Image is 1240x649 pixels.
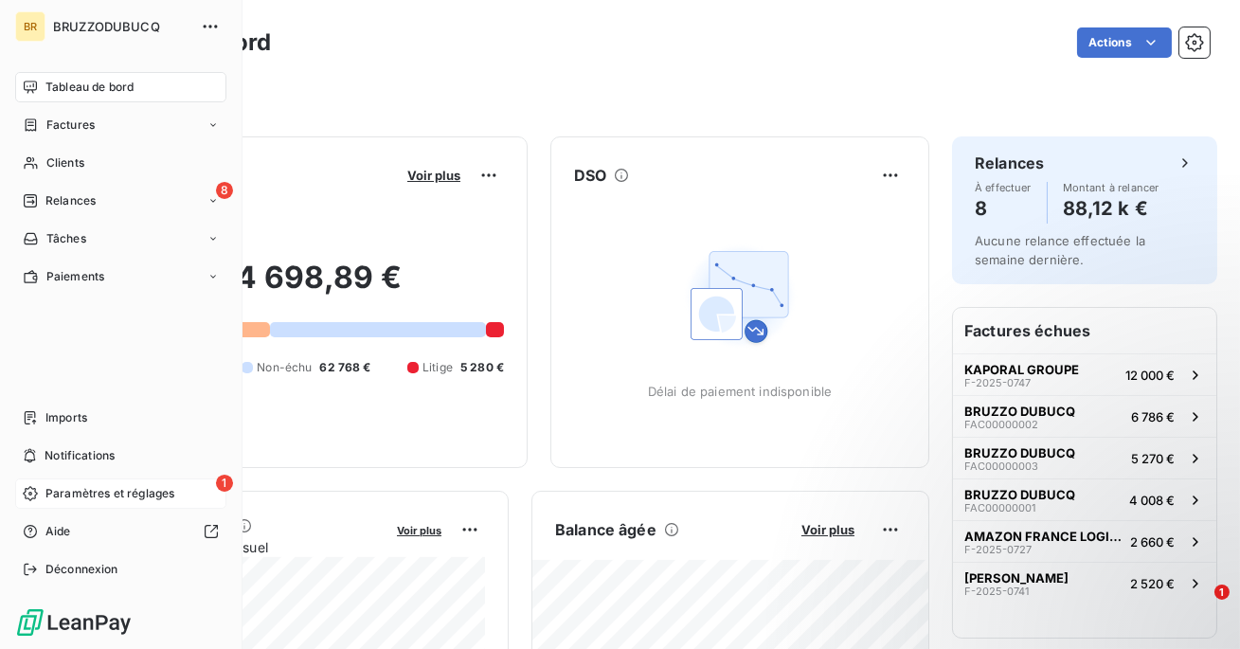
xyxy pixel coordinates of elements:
[1125,368,1175,383] span: 12 000 €
[574,164,606,187] h6: DSO
[953,395,1216,437] button: BRUZZO DUBUCQFAC000000026 786 €
[46,230,86,247] span: Tâches
[964,377,1031,388] span: F-2025-0747
[46,117,95,134] span: Factures
[46,154,84,171] span: Clients
[107,537,384,557] span: Chiffre d'affaires mensuel
[422,359,453,376] span: Litige
[15,261,226,292] a: Paiements
[460,359,504,376] span: 5 280 €
[15,607,133,638] img: Logo LeanPay
[975,152,1044,174] h6: Relances
[15,516,226,547] a: Aide
[975,193,1032,224] h4: 8
[45,79,134,96] span: Tableau de bord
[975,233,1145,267] span: Aucune relance effectuée la semaine dernière.
[15,186,226,216] a: 8Relances
[45,561,118,578] span: Déconnexion
[257,359,312,376] span: Non-échu
[964,460,1038,472] span: FAC00000003
[975,182,1032,193] span: À effectuer
[15,148,226,178] a: Clients
[1131,451,1175,466] span: 5 270 €
[216,475,233,492] span: 1
[402,167,466,184] button: Voir plus
[1063,182,1159,193] span: Montant à relancer
[964,404,1075,419] span: BRUZZO DUBUCQ
[1063,193,1159,224] h4: 88,12 k €
[679,236,800,357] img: Empty state
[15,72,226,102] a: Tableau de bord
[107,259,504,315] h2: 114 698,89 €
[45,409,87,426] span: Imports
[861,465,1240,598] iframe: Intercom notifications message
[216,182,233,199] span: 8
[1077,27,1172,58] button: Actions
[53,19,189,34] span: BRUZZODUBUCQ
[801,522,854,537] span: Voir plus
[45,485,174,502] span: Paramètres et réglages
[953,437,1216,478] button: BRUZZO DUBUCQFAC000000035 270 €
[397,524,441,537] span: Voir plus
[15,403,226,433] a: Imports
[1176,585,1221,630] iframe: Intercom live chat
[15,11,45,42] div: BR
[45,447,115,464] span: Notifications
[319,359,370,376] span: 62 768 €
[1214,585,1230,600] span: 1
[555,518,656,541] h6: Balance âgée
[391,521,447,538] button: Voir plus
[953,308,1216,353] h6: Factures échues
[46,268,104,285] span: Paiements
[45,523,71,540] span: Aide
[15,478,226,509] a: 1Paramètres et réglages
[15,224,226,254] a: Tâches
[15,110,226,140] a: Factures
[964,419,1038,430] span: FAC00000002
[964,362,1079,377] span: KAPORAL GROUPE
[796,521,860,538] button: Voir plus
[1131,409,1175,424] span: 6 786 €
[964,445,1075,460] span: BRUZZO DUBUCQ
[648,384,833,399] span: Délai de paiement indisponible
[45,192,96,209] span: Relances
[953,353,1216,395] button: KAPORAL GROUPEF-2025-074712 000 €
[407,168,460,183] span: Voir plus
